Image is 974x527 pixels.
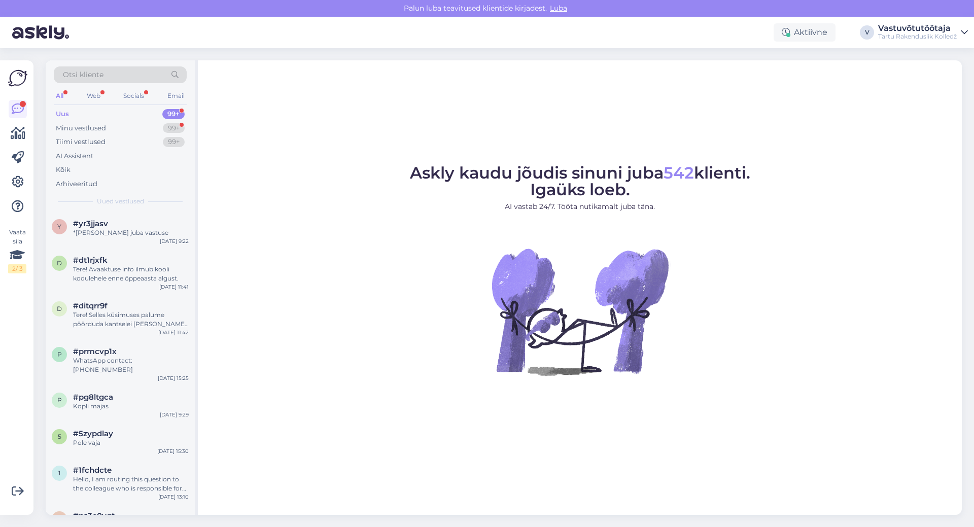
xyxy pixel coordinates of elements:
div: WhatsApp contact: [PHONE_NUMBER] [73,356,189,374]
div: AI Assistent [56,151,93,161]
div: [DATE] 11:41 [159,283,189,291]
div: Web [85,89,102,102]
div: Minu vestlused [56,123,106,133]
div: Tere! Selles küsimuses palume pöörduda kantselei [PERSON_NAME]: [PERSON_NAME]. Kontaktandmed on j... [73,310,189,329]
div: *[PERSON_NAME] juba vastuse [73,228,189,237]
span: 5 [58,433,61,440]
span: p [57,350,62,358]
div: Vastuvõtutöötaja [878,24,957,32]
div: 99+ [163,137,185,147]
div: 99+ [163,123,185,133]
a: VastuvõtutöötajaTartu Rakenduslik Kolledž [878,24,968,41]
div: Hello, I am routing this question to the colleague who is responsible for this topic. The reply m... [73,475,189,493]
span: #5zypdlay [73,429,113,438]
span: 542 [664,163,694,183]
div: [DATE] 15:25 [158,374,189,382]
span: #ns3c0yqt [73,511,115,520]
span: #prmcvp1x [73,347,117,356]
span: d [57,259,62,267]
span: y [57,223,61,230]
div: Kopli majas [73,402,189,411]
img: No Chat active [489,220,671,403]
div: Tiimi vestlused [56,137,106,147]
img: Askly Logo [8,68,27,88]
span: #pg8ltgca [73,393,113,402]
span: d [57,305,62,312]
div: Pole vaja [73,438,189,447]
span: Askly kaudu jõudis sinuni juba klienti. Igaüks loeb. [410,163,750,199]
div: Kõik [56,165,71,175]
div: [DATE] 9:29 [160,411,189,418]
div: [DATE] 9:22 [160,237,189,245]
div: [DATE] 13:10 [158,493,189,501]
span: Otsi kliente [63,69,103,80]
span: #ditqrr9f [73,301,108,310]
div: Tartu Rakenduslik Kolledž [878,32,957,41]
div: Tere! Avaaktuse info ilmub kooli kodulehele enne õppeaasta algust. [73,265,189,283]
span: #1fchdcte [73,466,112,475]
span: #yr3jjasv [73,219,108,228]
div: V [860,25,874,40]
span: Luba [547,4,570,13]
div: Email [165,89,187,102]
span: #dt1rjxfk [73,256,108,265]
div: Vaata siia [8,228,26,273]
div: [DATE] 15:30 [157,447,189,455]
div: [DATE] 11:42 [158,329,189,336]
span: Uued vestlused [97,197,144,206]
div: All [54,89,65,102]
div: 99+ [162,109,185,119]
p: AI vastab 24/7. Tööta nutikamalt juba täna. [410,201,750,212]
div: Uus [56,109,69,119]
div: Arhiveeritud [56,179,97,189]
span: p [57,396,62,404]
div: Aktiivne [774,23,836,42]
span: 1 [58,469,60,477]
div: 2 / 3 [8,264,26,273]
div: Socials [121,89,146,102]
